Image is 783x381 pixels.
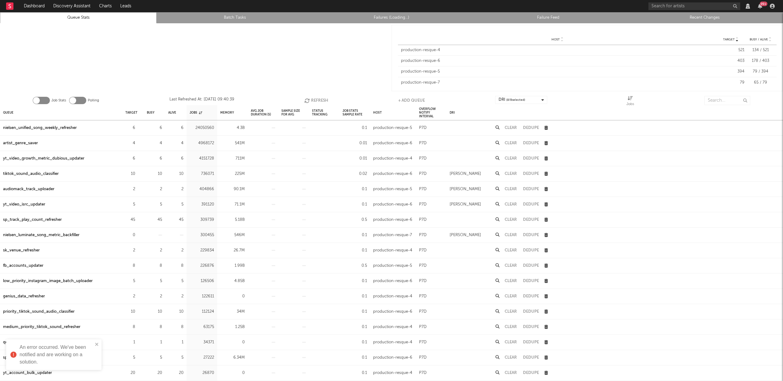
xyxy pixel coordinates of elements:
[3,140,38,147] a: artist_genre_saver
[373,201,412,208] div: production-resque-6
[343,308,367,315] div: 0.1
[3,186,54,193] a: audiomack_track_uploader
[125,277,135,285] div: 5
[220,262,245,270] div: 1.99B
[373,155,412,162] div: production-resque-4
[3,369,52,377] a: yt_account_bulk_updater
[505,279,517,283] button: Clear
[419,369,427,377] div: P7D
[505,202,517,206] button: Clear
[220,323,245,331] div: 1.25B
[505,325,517,329] button: Clear
[343,201,367,208] div: 0.1
[220,201,245,208] div: 71.1M
[147,277,162,285] div: 5
[717,58,744,64] div: 403
[419,186,427,193] div: P7D
[125,339,135,346] div: 1
[3,201,45,208] div: yt_video_isrc_updater
[373,369,412,377] div: production-resque-4
[748,69,774,75] div: 79 / 394
[523,202,539,206] button: Dedupe
[505,371,517,375] button: Clear
[147,216,162,224] div: 45
[168,308,184,315] div: 10
[401,47,714,53] div: production-resque-4
[419,170,427,178] div: P7D
[648,2,740,10] input: Search for artists
[419,277,427,285] div: P7D
[373,106,382,119] div: Host
[626,100,634,108] div: Jobs
[190,293,214,300] div: 122611
[168,140,184,147] div: 4
[505,157,517,160] button: Clear
[168,201,184,208] div: 5
[401,58,714,64] div: production-resque-6
[523,264,539,268] button: Dedupe
[373,232,412,239] div: production-resque-7
[723,38,735,41] span: Target
[419,124,427,132] div: P7D
[147,155,162,162] div: 6
[220,106,234,119] div: Memory
[419,323,427,331] div: P7D
[125,186,135,193] div: 2
[190,277,214,285] div: 126506
[505,187,517,191] button: Clear
[168,354,184,361] div: 5
[125,155,135,162] div: 6
[168,339,184,346] div: 1
[450,106,455,119] div: DRI
[220,124,245,132] div: 4.3B
[147,186,162,193] div: 2
[343,170,367,178] div: 0.02
[125,354,135,361] div: 5
[20,344,93,366] div: An error occurred. We've been notified and are working on a solution.
[3,354,86,361] div: sp_account_new_release_refresher_priority
[3,308,75,315] div: priority_tiktok_sound_audio_classifier
[3,216,62,224] div: sp_track_play_count_refresher
[343,339,367,346] div: 0.1
[190,308,214,315] div: 112124
[220,216,245,224] div: 5.18B
[147,170,162,178] div: 10
[717,80,744,86] div: 79
[190,201,214,208] div: 391120
[51,97,66,104] label: Job Stats
[125,201,135,208] div: 5
[626,96,634,108] div: Jobs
[147,140,162,147] div: 4
[168,369,184,377] div: 20
[3,277,93,285] a: low_priority_instagram_image_batch_uploader
[147,323,162,331] div: 8
[717,69,744,75] div: 394
[95,342,99,348] button: close
[220,354,245,361] div: 6.34M
[523,187,539,191] button: Dedupe
[523,371,539,375] button: Dedupe
[373,354,412,361] div: production-resque-6
[190,354,214,361] div: 27222
[147,369,162,377] div: 20
[551,38,560,41] span: Host
[3,262,43,270] a: fb_accounts_updater
[3,247,40,254] div: sk_venue_refresher
[704,96,750,105] input: Search...
[373,170,412,178] div: production-resque-6
[523,325,539,329] button: Dedupe
[523,218,539,222] button: Dedupe
[523,279,539,283] button: Dedupe
[190,186,214,193] div: 404866
[168,293,184,300] div: 2
[312,106,336,119] div: Status Tracking
[190,262,214,270] div: 226876
[220,232,245,239] div: 546M
[190,216,214,224] div: 309739
[3,155,84,162] a: yt_video_growth_metric_dubious_updater
[505,248,517,252] button: Clear
[343,232,367,239] div: 0.1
